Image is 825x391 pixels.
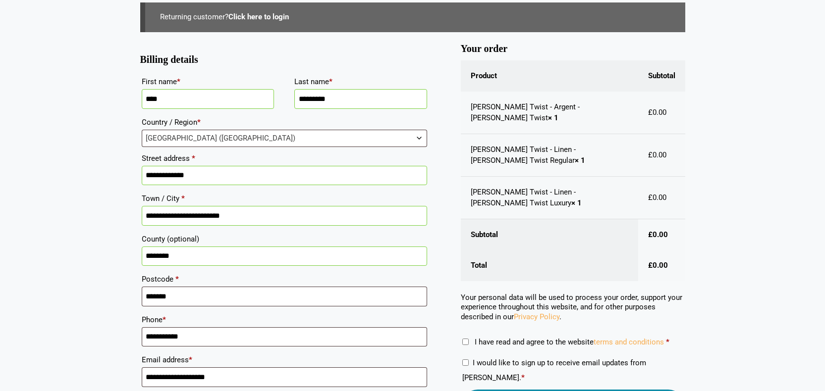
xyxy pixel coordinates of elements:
bdi: 0.00 [648,261,668,270]
label: Country / Region [142,115,427,130]
label: County [142,232,427,246]
h3: Your order [461,47,685,51]
th: Subtotal [638,60,685,92]
abbr: required [666,338,669,346]
input: I have read and agree to the websiteterms and conditions * [462,339,469,345]
label: Street address [142,151,427,166]
p: Your personal data will be used to process your order, support your experience throughout this we... [461,293,685,322]
label: I would like to sign up to receive email updates from [PERSON_NAME]. [462,358,646,382]
span: £ [648,108,653,117]
span: (optional) [167,235,199,244]
bdi: 0.00 [648,108,666,117]
bdi: 0.00 [648,193,666,202]
label: Email address [142,352,427,367]
span: £ [648,261,653,270]
div: Returning customer? [140,2,685,32]
span: United Kingdom (UK) [142,130,427,147]
th: Product [461,60,638,92]
span: £ [648,193,653,202]
span: £ [648,150,653,159]
span: £ [648,230,653,239]
label: Postcode [142,272,427,287]
td: [PERSON_NAME] Twist - Linen - [PERSON_NAME] Twist Luxury [461,177,638,219]
td: [PERSON_NAME] Twist - Linen - [PERSON_NAME] Twist Regular [461,134,638,177]
strong: × 1 [571,198,582,207]
label: Last name [294,74,427,89]
th: Subtotal [461,219,638,250]
strong: × 1 [548,113,558,122]
span: I have read and agree to the website [475,338,664,346]
strong: × 1 [575,156,585,165]
td: [PERSON_NAME] Twist - Argent - [PERSON_NAME] Twist [461,92,638,134]
th: Total [461,250,638,281]
a: Click here to login [228,12,289,21]
bdi: 0.00 [648,230,668,239]
bdi: 0.00 [648,150,666,159]
h3: Billing details [140,58,429,62]
a: Privacy Policy [514,312,559,321]
label: Phone [142,312,427,327]
label: First name [142,74,275,89]
input: I would like to sign up to receive email updates from [PERSON_NAME]. [462,359,469,366]
a: terms and conditions [594,338,664,346]
label: Town / City [142,191,427,206]
span: Country / Region [142,130,427,147]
